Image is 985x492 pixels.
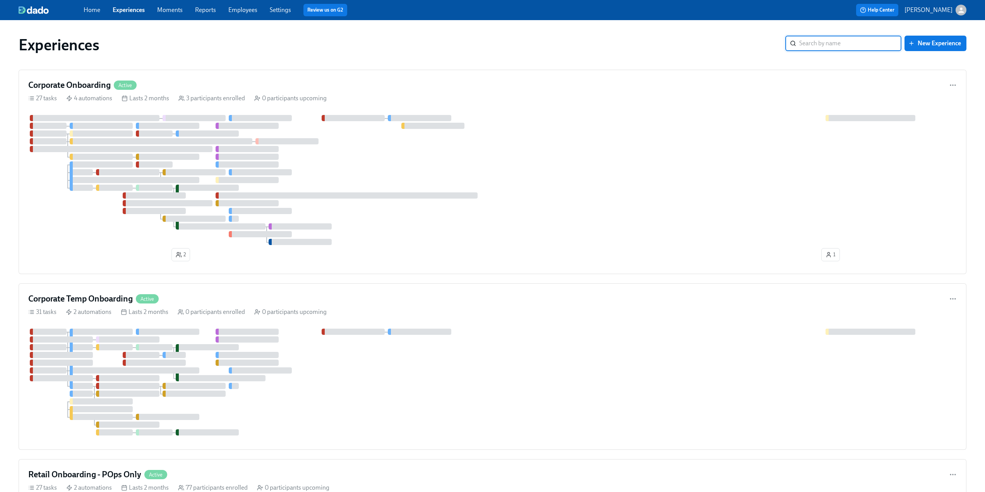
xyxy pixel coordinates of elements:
div: Lasts 2 months [121,308,168,316]
a: Settings [270,6,291,14]
div: 3 participants enrolled [178,94,245,103]
button: Review us on G2 [303,4,347,16]
img: dado [19,6,49,14]
div: 0 participants enrolled [178,308,245,316]
div: 2 automations [66,308,111,316]
a: Corporate Temp OnboardingActive31 tasks 2 automations Lasts 2 months 0 participants enrolled 0 pa... [19,283,966,450]
button: Help Center [856,4,898,16]
div: 27 tasks [28,94,57,103]
p: [PERSON_NAME] [904,6,952,14]
span: Active [144,472,167,478]
button: New Experience [904,36,966,51]
div: 31 tasks [28,308,57,316]
a: dado [19,6,84,14]
div: Lasts 2 months [121,483,169,492]
a: Moments [157,6,183,14]
div: 4 automations [66,94,112,103]
a: Corporate OnboardingActive27 tasks 4 automations Lasts 2 months 3 participants enrolled 0 partici... [19,70,966,274]
h4: Retail Onboarding - POps Only [28,469,141,480]
h4: Corporate Temp Onboarding [28,293,133,305]
span: 2 [176,251,186,259]
div: 27 tasks [28,483,57,492]
a: Experiences [113,6,145,14]
h4: Corporate Onboarding [28,79,111,91]
span: Active [114,82,137,88]
button: 2 [171,248,190,261]
div: 77 participants enrolled [178,483,248,492]
div: 0 participants upcoming [257,483,329,492]
a: Reports [195,6,216,14]
a: Review us on G2 [307,6,343,14]
button: [PERSON_NAME] [904,5,966,15]
div: 0 participants upcoming [254,308,327,316]
div: 0 participants upcoming [254,94,327,103]
div: 2 automations [66,483,112,492]
a: Home [84,6,100,14]
span: Active [136,296,159,302]
h1: Experiences [19,36,99,54]
a: Employees [228,6,257,14]
span: New Experience [910,39,961,47]
button: 1 [821,248,840,261]
div: Lasts 2 months [122,94,169,103]
input: Search by name [799,36,901,51]
span: 1 [826,251,836,259]
span: Help Center [860,6,894,14]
